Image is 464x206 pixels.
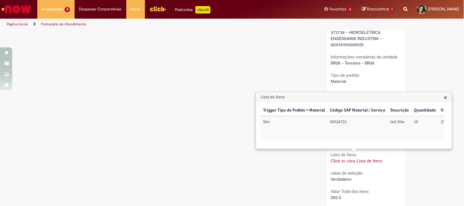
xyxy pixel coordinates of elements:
b: Informações completas da unidade [331,54,398,60]
b: Tipo de pedido [331,72,360,78]
button: Close [444,94,447,101]
span: Material [331,79,346,84]
span: 9 [348,7,353,12]
span: 373738 - HIDROELETRICA ENGENHARIA INDUSTRIA - 00434904000125 [331,30,383,47]
td: Quantidade: 10 [412,116,439,140]
span: Rascunhos [367,6,389,12]
b: Valor Total dos Itens [331,189,369,194]
a: Página inicial [7,22,28,27]
img: ServiceNow [1,3,32,15]
span: Requisições [42,6,63,12]
span: × [444,93,447,101]
span: BR08 - Teresina - BR08 [331,60,375,66]
span: Verdadeiro [331,176,352,182]
div: Padroniza [175,6,210,13]
th: Quantidade [412,105,439,116]
span: 1 [390,7,395,12]
b: Lista de Itens [331,152,356,157]
b: Tipo de Frete [331,91,357,96]
th: Código SAP Material / Serviço [328,105,388,116]
span: [PERSON_NAME] [429,6,459,12]
td: Código SAP Material / Serviço: 50024721 [328,116,388,140]
a: Formulário de Atendimento [41,22,86,27]
div: Lista de Itens [256,92,452,149]
td: Descrição: led 30w [388,116,412,140]
a: Click to view Lista de Itens [331,158,382,164]
h3: Lista de Itens [256,92,452,102]
td: Trigger Tipo de Pedido = Material: Sim [261,116,328,140]
span: More [131,6,140,12]
span: 250.3 [331,195,341,200]
a: Rascunhos [362,6,395,12]
span: 11 [65,7,70,12]
ul: Trilhas de página [5,19,305,30]
span: Despesas Corporativas [79,6,122,12]
th: Trigger Tipo de Pedido = Material [261,105,328,116]
p: +GenAi [195,6,210,13]
img: click_logo_yellow_360x200.png [150,4,166,13]
b: caixa de seleção [331,170,363,176]
th: Descrição [388,105,412,116]
span: Favoritos [330,6,347,12]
